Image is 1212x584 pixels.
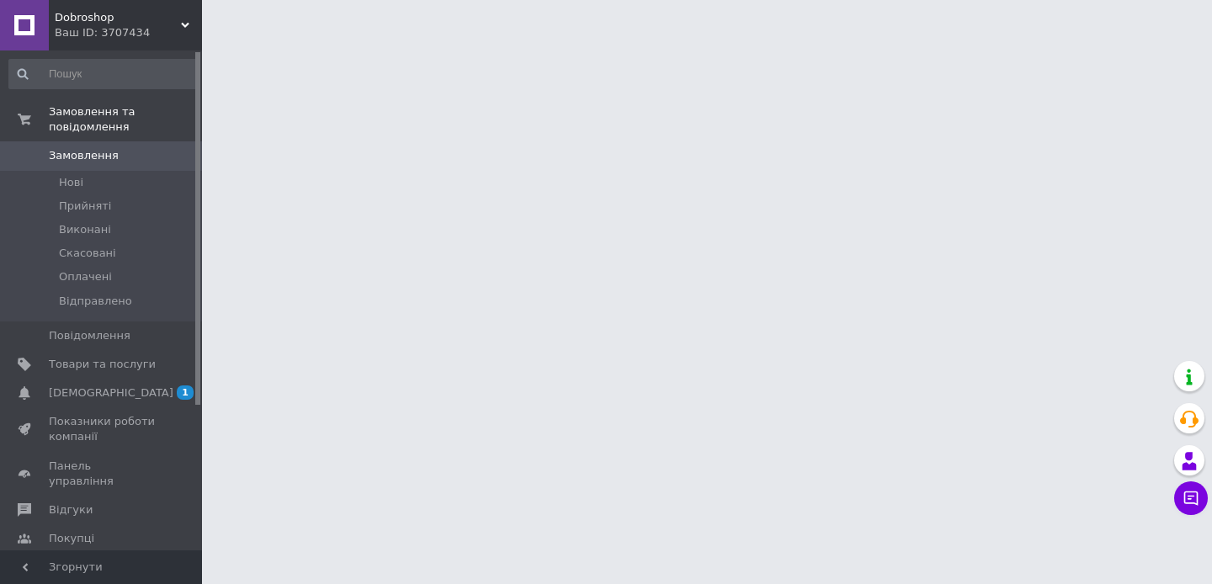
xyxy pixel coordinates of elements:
span: Замовлення [49,148,119,163]
span: Виконані [59,222,111,237]
span: Скасовані [59,246,116,261]
span: Оплачені [59,269,112,284]
span: Показники роботи компанії [49,414,156,444]
div: Ваш ID: 3707434 [55,25,202,40]
button: Чат з покупцем [1174,481,1208,515]
span: Замовлення та повідомлення [49,104,202,135]
span: Відгуки [49,502,93,518]
span: Нові [59,175,83,190]
input: Пошук [8,59,199,89]
span: Dobroshop [55,10,181,25]
span: Панель управління [49,459,156,489]
span: Покупці [49,531,94,546]
span: [DEMOGRAPHIC_DATA] [49,385,173,401]
span: Товари та послуги [49,357,156,372]
span: Повідомлення [49,328,130,343]
span: 1 [177,385,194,400]
span: Відправлено [59,294,132,309]
span: Прийняті [59,199,111,214]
